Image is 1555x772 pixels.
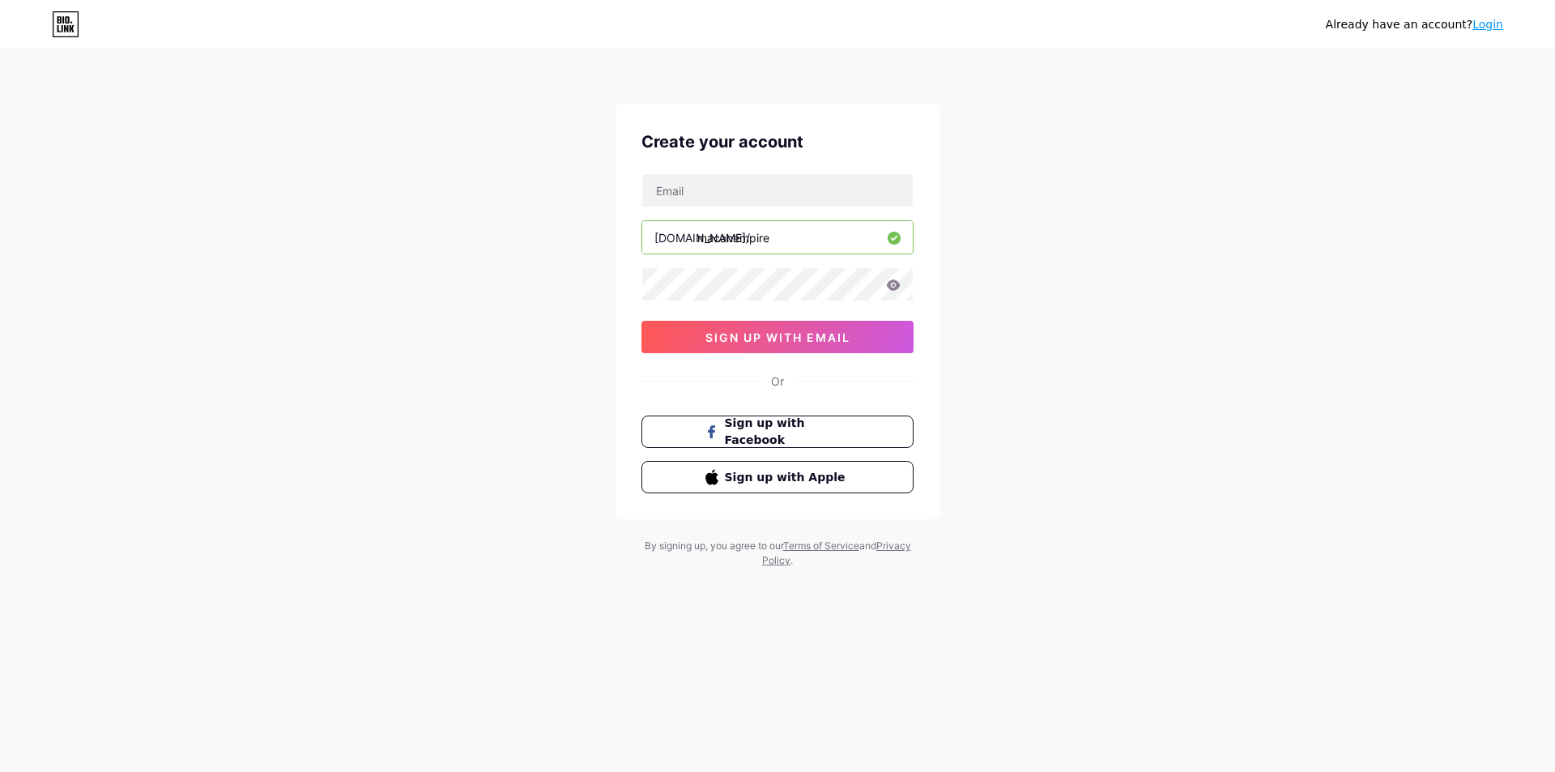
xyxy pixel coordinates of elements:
span: sign up with email [705,331,850,344]
a: Login [1472,18,1503,31]
input: Email [642,174,913,207]
button: sign up with email [641,321,914,353]
button: Sign up with Apple [641,461,914,493]
span: Sign up with Apple [725,469,850,486]
a: Terms of Service [783,540,859,552]
button: Sign up with Facebook [641,416,914,448]
div: Create your account [641,130,914,154]
div: Or [771,373,784,390]
span: Sign up with Facebook [725,415,850,449]
div: [DOMAIN_NAME]/ [654,229,750,246]
div: By signing up, you agree to our and . [640,539,915,568]
div: Already have an account? [1326,16,1503,33]
input: username [642,221,913,254]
